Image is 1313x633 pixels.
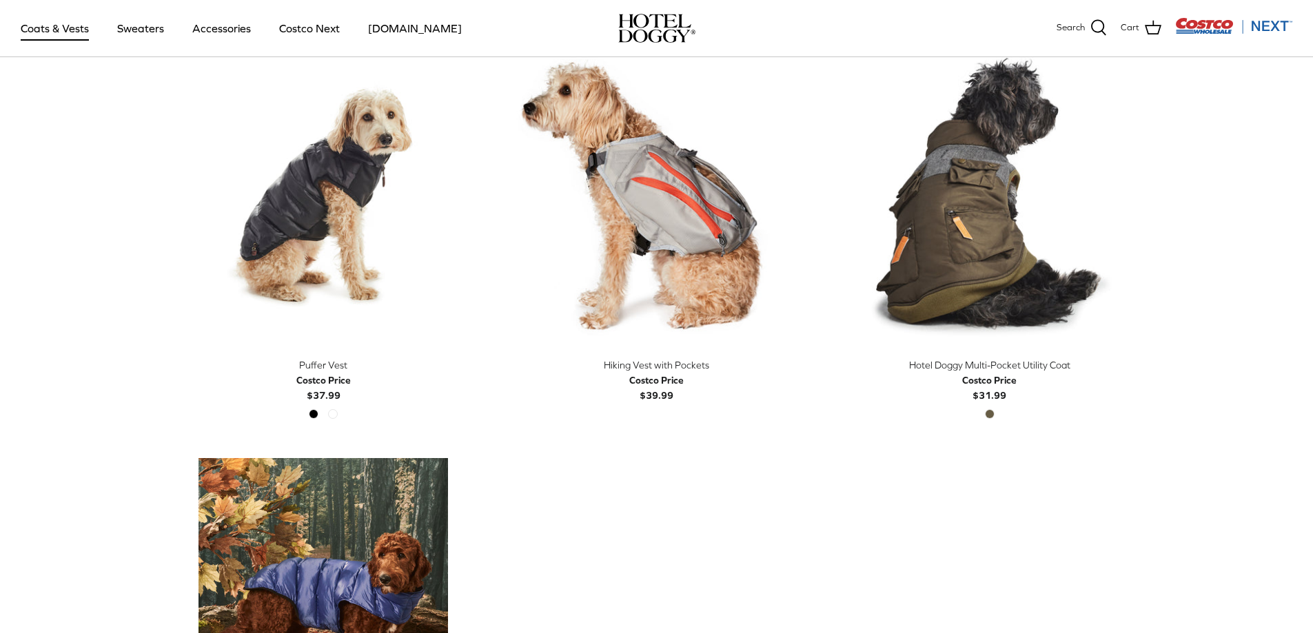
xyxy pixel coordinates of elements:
[296,373,351,388] div: Costco Price
[356,5,474,52] a: [DOMAIN_NAME]
[1175,17,1292,34] img: Costco Next
[618,14,695,43] img: hoteldoggycom
[833,357,1146,404] a: Hotel Doggy Multi-Pocket Utility Coat Costco Price$31.99
[1121,19,1161,37] a: Cart
[8,5,101,52] a: Coats & Vests
[629,373,684,401] b: $39.99
[1175,26,1292,37] a: Visit Costco Next
[167,357,480,404] a: Puffer Vest Costco Price$37.99
[167,38,480,350] a: Puffer Vest
[833,38,1146,350] a: Hotel Doggy Multi-Pocket Utility Coat
[1121,21,1139,35] span: Cart
[1057,21,1085,35] span: Search
[500,357,813,373] div: Hiking Vest with Pockets
[500,357,813,404] a: Hiking Vest with Pockets Costco Price$39.99
[962,373,1017,388] div: Costco Price
[180,5,263,52] a: Accessories
[296,373,351,401] b: $37.99
[500,38,813,350] a: Hiking Vest with Pockets
[167,357,480,373] div: Puffer Vest
[1057,19,1107,37] a: Search
[105,5,176,52] a: Sweaters
[267,5,352,52] a: Costco Next
[618,14,695,43] a: hoteldoggy.com hoteldoggycom
[629,373,684,388] div: Costco Price
[833,357,1146,373] div: Hotel Doggy Multi-Pocket Utility Coat
[962,373,1017,401] b: $31.99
